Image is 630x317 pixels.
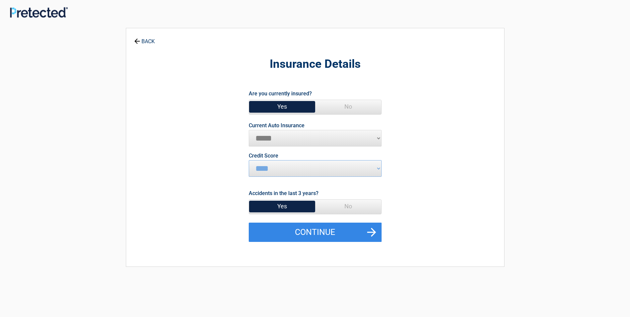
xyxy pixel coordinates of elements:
[163,56,468,72] h2: Insurance Details
[249,123,305,128] label: Current Auto Insurance
[133,33,156,44] a: BACK
[249,153,278,158] label: Credit Score
[10,7,68,17] img: Main Logo
[249,200,315,213] span: Yes
[315,100,381,113] span: No
[249,189,318,198] label: Accidents in the last 3 years?
[249,89,312,98] label: Are you currently insured?
[315,200,381,213] span: No
[249,223,382,242] button: Continue
[249,100,315,113] span: Yes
